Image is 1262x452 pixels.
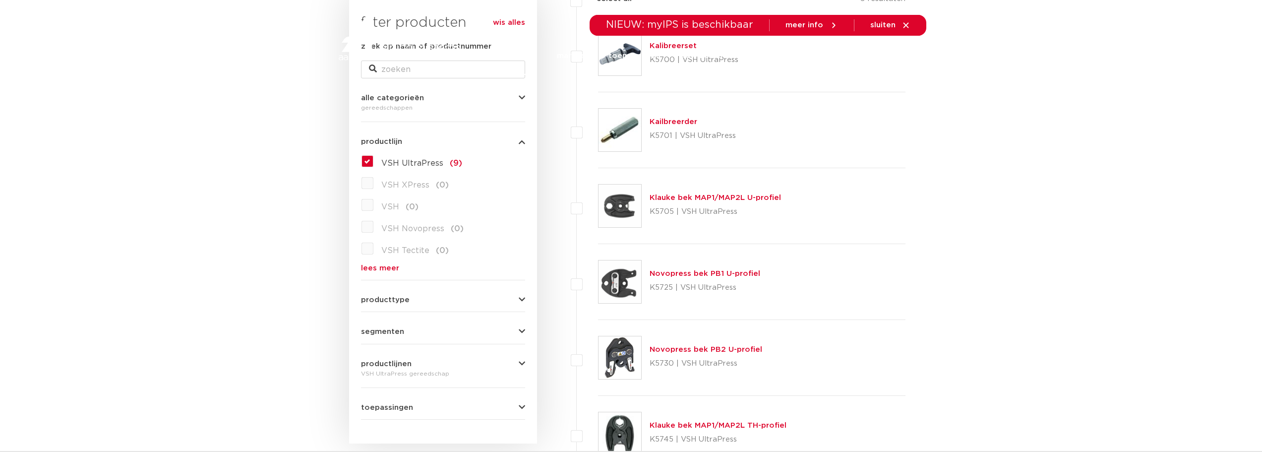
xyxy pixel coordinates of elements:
[599,185,641,227] img: Thumbnail for Klauke bek MAP1/MAP2L U-profiel
[450,159,462,167] span: (9)
[606,20,753,30] span: NIEUW: myIPS is beschikbaar
[599,260,641,303] img: Thumbnail for Novopress bek PB1 U-profiel
[381,225,444,233] span: VSH Novopress
[497,37,537,75] a: producten
[785,21,838,30] a: meer info
[599,336,641,379] img: Thumbnail for Novopress bek PB2 U-profiel
[361,360,412,368] span: productlijnen
[361,368,525,380] div: VSH UltraPress gereedschap
[497,37,828,75] nav: Menu
[650,194,781,201] a: Klauke bek MAP1/MAP2L U-profiel
[451,225,464,233] span: (0)
[650,432,786,448] p: K5745 | VSH UltraPress
[381,203,399,211] span: VSH
[742,37,774,75] a: services
[361,360,525,368] button: productlijnen
[650,270,760,277] a: Novopress bek PB1 U-profiel
[361,296,410,304] span: producttype
[361,328,404,335] span: segmenten
[381,159,443,167] span: VSH UltraPress
[361,94,525,102] button: alle categorieën
[381,181,429,189] span: VSH XPress
[361,328,525,335] button: segmenten
[436,247,449,255] span: (0)
[557,37,589,75] a: markten
[650,118,697,126] a: Kailbreerder
[650,280,760,296] p: K5725 | VSH UltraPress
[361,296,525,304] button: producttype
[650,422,786,429] a: Klauke bek MAP1/MAP2L TH-profiel
[406,203,419,211] span: (0)
[650,346,762,353] a: Novopress bek PB2 U-profiel
[870,21,896,29] span: sluiten
[650,204,781,220] p: K5705 | VSH UltraPress
[381,247,429,255] span: VSH Tectite
[680,37,722,75] a: downloads
[608,37,661,75] a: toepassingen
[361,94,424,102] span: alle categorieën
[361,404,525,411] button: toepassingen
[361,404,413,411] span: toepassingen
[361,264,525,272] a: lees meer
[361,138,525,145] button: productlijn
[599,109,641,151] img: Thumbnail for Kailbreerder
[785,21,823,29] span: meer info
[650,128,736,144] p: K5701 | VSH UltraPress
[361,102,525,114] div: gereedschappen
[870,21,910,30] a: sluiten
[650,356,762,372] p: K5730 | VSH UltraPress
[436,181,449,189] span: (0)
[361,138,402,145] span: productlijn
[794,37,828,75] a: over ons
